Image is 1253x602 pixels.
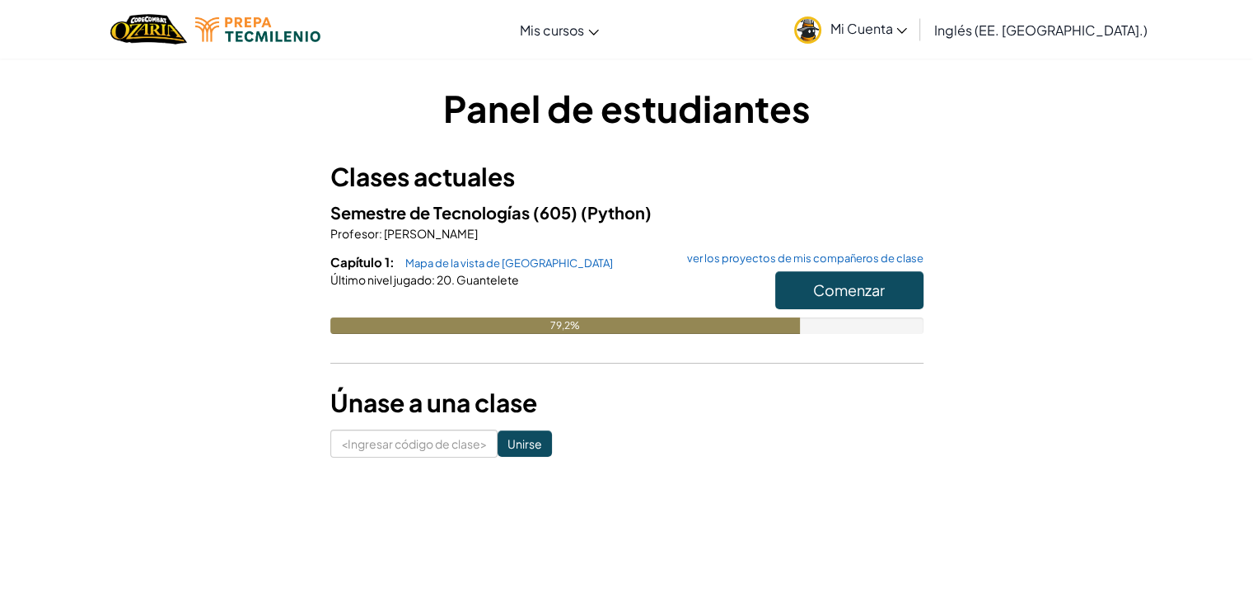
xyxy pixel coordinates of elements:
[925,7,1155,52] a: Inglés (EE. [GEOGRAPHIC_DATA].)
[794,16,821,44] img: avatar
[687,252,923,265] font: ver los proyectos de mis compañeros de clase
[520,21,584,39] font: Mis cursos
[498,430,552,457] input: Unirse
[110,12,187,46] img: Hogar
[830,20,892,37] font: Mi Cuenta
[550,319,580,332] font: 79,2%
[581,202,652,223] font: (Python)
[379,226,382,241] font: :
[330,387,537,418] font: Únase a una clase
[933,21,1147,39] font: Inglés (EE. [GEOGRAPHIC_DATA].)
[437,272,455,287] font: 20.
[775,271,923,309] button: Comenzar
[512,7,607,52] a: Mis cursos
[110,12,187,46] a: Logotipo de Ozaria de CodeCombat
[384,226,478,241] font: [PERSON_NAME]
[405,256,613,270] font: Mapa de la vista de [GEOGRAPHIC_DATA]
[330,226,379,241] font: Profesor
[432,272,435,287] font: :
[330,430,498,458] input: <Ingresar código de clase>
[330,272,432,287] font: Último nivel jugado
[443,85,811,131] font: Panel de estudiantes
[330,254,395,270] font: Capítulo 1:
[330,202,577,223] font: Semestre de Tecnologías (605)
[813,280,885,299] font: Comenzar
[786,3,915,55] a: Mi Cuenta
[330,161,515,192] font: Clases actuales
[456,272,519,287] font: Guantelete
[195,17,320,42] img: Logotipo de Tecmilenio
